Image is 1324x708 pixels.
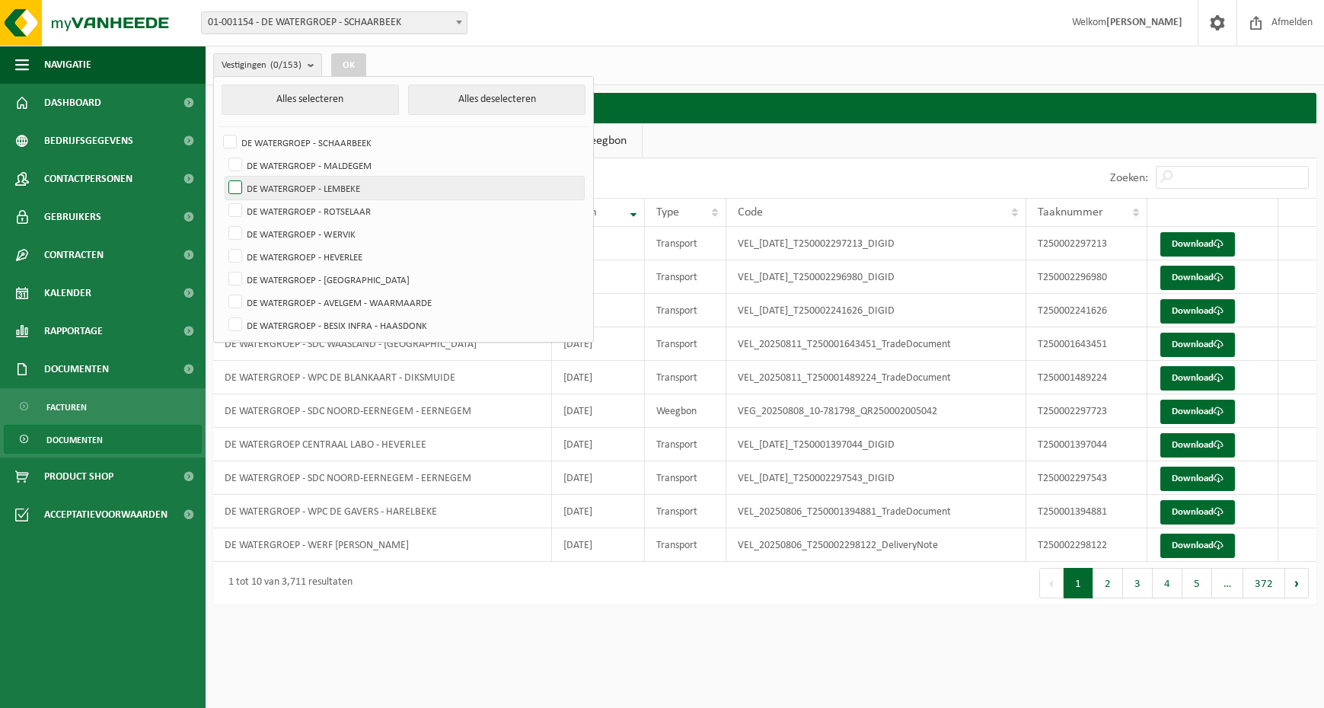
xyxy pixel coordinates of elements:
[1038,206,1103,218] span: Taaknummer
[726,528,1026,562] td: VEL_20250806_T250002298122_DeliveryNote
[1160,433,1235,458] a: Download
[270,60,301,70] count: (0/153)
[44,496,167,534] span: Acceptatievoorwaarden
[220,131,584,154] label: DE WATERGROEP - SCHAARBEEK
[225,199,584,222] label: DE WATERGROEP - ROTSELAAR
[44,84,101,122] span: Dashboard
[213,528,552,562] td: DE WATERGROEP - WERF [PERSON_NAME]
[645,260,727,294] td: Transport
[225,268,584,291] label: DE WATERGROEP - [GEOGRAPHIC_DATA]
[1026,260,1147,294] td: T250002296980
[1243,568,1285,598] button: 372
[225,336,584,359] label: DE WATERGROEP - FIRMA ROUSSELOT - [GEOGRAPHIC_DATA]
[552,528,644,562] td: [DATE]
[1110,172,1148,184] label: Zoeken:
[44,160,132,198] span: Contactpersonen
[726,260,1026,294] td: VEL_[DATE]_T250002296980_DIGID
[1160,232,1235,257] a: Download
[726,394,1026,428] td: VEG_20250808_10-781798_QR250002005042
[213,394,552,428] td: DE WATERGROEP - SDC NOORD-EERNEGEM - EERNEGEM
[213,327,552,361] td: DE WATERGROEP - SDC WAASLAND - [GEOGRAPHIC_DATA]
[726,294,1026,327] td: VEL_[DATE]_T250002241626_DIGID
[1123,568,1153,598] button: 3
[44,122,133,160] span: Bedrijfsgegevens
[4,425,202,454] a: Documenten
[213,361,552,394] td: DE WATERGROEP - WPC DE BLANKAART - DIKSMUIDE
[1160,266,1235,290] a: Download
[645,227,727,260] td: Transport
[1106,17,1182,28] strong: [PERSON_NAME]
[645,294,727,327] td: Transport
[1160,534,1235,558] a: Download
[656,206,679,218] span: Type
[726,327,1026,361] td: VEL_20250811_T250001643451_TradeDocument
[552,227,644,260] td: [DATE]
[1160,500,1235,525] a: Download
[552,361,644,394] td: [DATE]
[213,461,552,495] td: DE WATERGROEP - SDC NOORD-EERNEGEM - EERNEGEM
[1285,568,1309,598] button: Next
[44,236,104,274] span: Contracten
[44,312,103,350] span: Rapportage
[225,291,584,314] label: DE WATERGROEP - AVELGEM - WAARMAARDE
[552,428,644,461] td: [DATE]
[46,426,103,454] span: Documenten
[726,361,1026,394] td: VEL_20250811_T250001489224_TradeDocument
[645,428,727,461] td: Transport
[645,394,727,428] td: Weegbon
[44,274,91,312] span: Kalender
[1093,568,1123,598] button: 2
[1182,568,1212,598] button: 5
[645,495,727,528] td: Transport
[738,206,763,218] span: Code
[201,11,467,34] span: 01-001154 - DE WATERGROEP - SCHAARBEEK
[44,198,101,236] span: Gebruikers
[1026,327,1147,361] td: T250001643451
[552,495,644,528] td: [DATE]
[1212,568,1243,598] span: …
[1026,294,1147,327] td: T250002241626
[221,569,353,597] div: 1 tot 10 van 3,711 resultaten
[1160,400,1235,424] a: Download
[552,327,644,361] td: [DATE]
[46,393,87,422] span: Facturen
[552,394,644,428] td: [DATE]
[645,327,727,361] td: Transport
[552,461,644,495] td: [DATE]
[1064,568,1093,598] button: 1
[1026,394,1147,428] td: T250002297723
[565,123,642,158] a: Weegbon
[1160,467,1235,491] a: Download
[1160,366,1235,391] a: Download
[1039,568,1064,598] button: Previous
[44,46,91,84] span: Navigatie
[552,294,644,327] td: [DATE]
[213,53,322,76] button: Vestigingen(0/153)
[552,260,644,294] td: [DATE]
[213,495,552,528] td: DE WATERGROEP - WPC DE GAVERS - HARELBEKE
[225,177,584,199] label: DE WATERGROEP - LEMBEKE
[1160,299,1235,324] a: Download
[645,361,727,394] td: Transport
[225,314,584,336] label: DE WATERGROEP - BESIX INFRA - HAASDONK
[726,495,1026,528] td: VEL_20250806_T250001394881_TradeDocument
[1153,568,1182,598] button: 4
[44,458,113,496] span: Product Shop
[726,461,1026,495] td: VEL_[DATE]_T250002297543_DIGID
[408,85,585,115] button: Alles deselecteren
[213,428,552,461] td: DE WATERGROEP CENTRAAL LABO - HEVERLEE
[645,461,727,495] td: Transport
[202,12,467,33] span: 01-001154 - DE WATERGROEP - SCHAARBEEK
[1026,227,1147,260] td: T250002297213
[1026,461,1147,495] td: T250002297543
[1160,333,1235,357] a: Download
[331,53,366,78] button: OK
[225,154,584,177] label: DE WATERGROEP - MALDEGEM
[1026,361,1147,394] td: T250001489224
[726,428,1026,461] td: VEL_[DATE]_T250001397044_DIGID
[225,222,584,245] label: DE WATERGROEP - WERVIK
[1026,528,1147,562] td: T250002298122
[1026,495,1147,528] td: T250001394881
[726,227,1026,260] td: VEL_[DATE]_T250002297213_DIGID
[4,392,202,421] a: Facturen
